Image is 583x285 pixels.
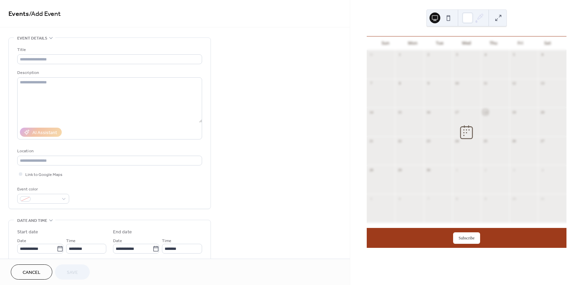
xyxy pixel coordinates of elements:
[397,138,402,144] div: 22
[540,167,545,172] div: 4
[426,109,431,114] div: 16
[369,196,374,201] div: 5
[113,237,122,244] span: Date
[534,36,561,50] div: Sat
[397,167,402,172] div: 29
[426,167,431,172] div: 30
[397,81,402,86] div: 8
[483,109,488,114] div: 18
[454,81,460,86] div: 10
[426,81,431,86] div: 9
[511,81,517,86] div: 12
[426,138,431,144] div: 23
[540,52,545,57] div: 6
[540,81,545,86] div: 13
[113,229,132,236] div: End date
[162,237,171,244] span: Time
[454,109,460,114] div: 17
[483,52,488,57] div: 4
[397,196,402,201] div: 6
[17,69,201,76] div: Description
[369,81,374,86] div: 7
[397,109,402,114] div: 15
[17,186,68,193] div: Event color
[483,167,488,172] div: 2
[511,167,517,172] div: 3
[540,138,545,144] div: 27
[369,167,374,172] div: 28
[454,196,460,201] div: 8
[511,109,517,114] div: 19
[454,138,460,144] div: 24
[511,138,517,144] div: 26
[454,52,460,57] div: 3
[17,217,47,224] span: Date and time
[483,196,488,201] div: 9
[426,36,453,50] div: Tue
[483,138,488,144] div: 25
[17,148,201,155] div: Location
[426,52,431,57] div: 2
[453,232,480,244] button: Subscribe
[483,81,488,86] div: 11
[66,237,76,244] span: Time
[507,36,534,50] div: Fri
[17,229,38,236] div: Start date
[399,36,426,50] div: Mon
[29,7,61,21] span: / Add Event
[453,36,480,50] div: Wed
[25,171,62,178] span: Link to Google Maps
[8,7,29,21] a: Events
[369,109,374,114] div: 14
[17,46,201,53] div: Title
[511,196,517,201] div: 10
[23,269,40,276] span: Cancel
[480,36,507,50] div: Thu
[454,167,460,172] div: 1
[511,52,517,57] div: 5
[11,264,52,280] button: Cancel
[17,237,26,244] span: Date
[17,35,47,42] span: Event details
[369,52,374,57] div: 31
[397,52,402,57] div: 1
[372,36,399,50] div: Sun
[540,109,545,114] div: 20
[369,138,374,144] div: 21
[540,196,545,201] div: 11
[426,196,431,201] div: 7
